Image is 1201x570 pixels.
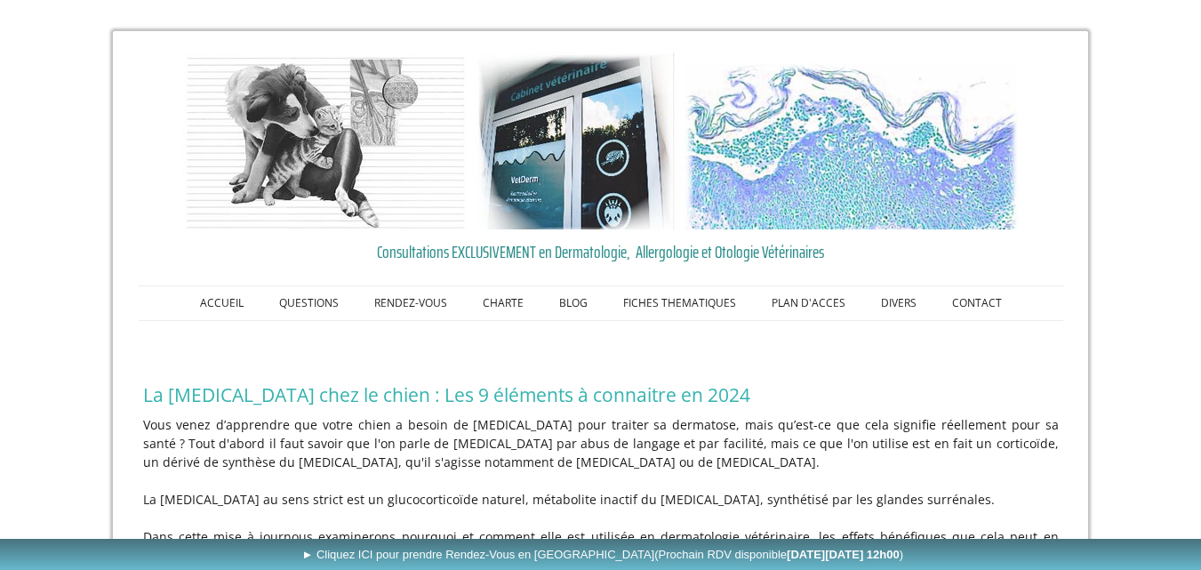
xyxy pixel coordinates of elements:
[143,238,1059,265] a: Consultations EXCLUSIVEMENT en Dermatologie, Allergologie et Otologie Vétérinaires
[787,548,900,561] b: [DATE][DATE] 12h00
[863,286,934,320] a: DIVERS
[143,490,1059,509] p: La [MEDICAL_DATA] au sens strict est un glucocorticoïde naturel, métabolite inactif du [MEDICAL_D...
[182,286,261,320] a: ACCUEIL
[754,286,863,320] a: PLAN D'ACCES
[143,383,1059,406] h1: La [MEDICAL_DATA] chez le chien : Les 9 éléments à connaitre en 2024
[654,548,903,561] span: (Prochain RDV disponible )
[465,286,541,320] a: CHARTE
[301,548,903,561] span: ► Cliquez ICI pour prendre Rendez-Vous en [GEOGRAPHIC_DATA]
[934,286,1020,320] a: CONTACT
[356,286,465,320] a: RENDEZ-VOUS
[605,286,754,320] a: FICHES THEMATIQUES
[143,528,284,545] span: Dans cette mise à jour
[143,415,1059,471] p: Vous venez d’apprendre que votre chien a besoin de [MEDICAL_DATA] pour traiter sa dermatose, mais...
[541,286,605,320] a: BLOG
[261,286,356,320] a: QUESTIONS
